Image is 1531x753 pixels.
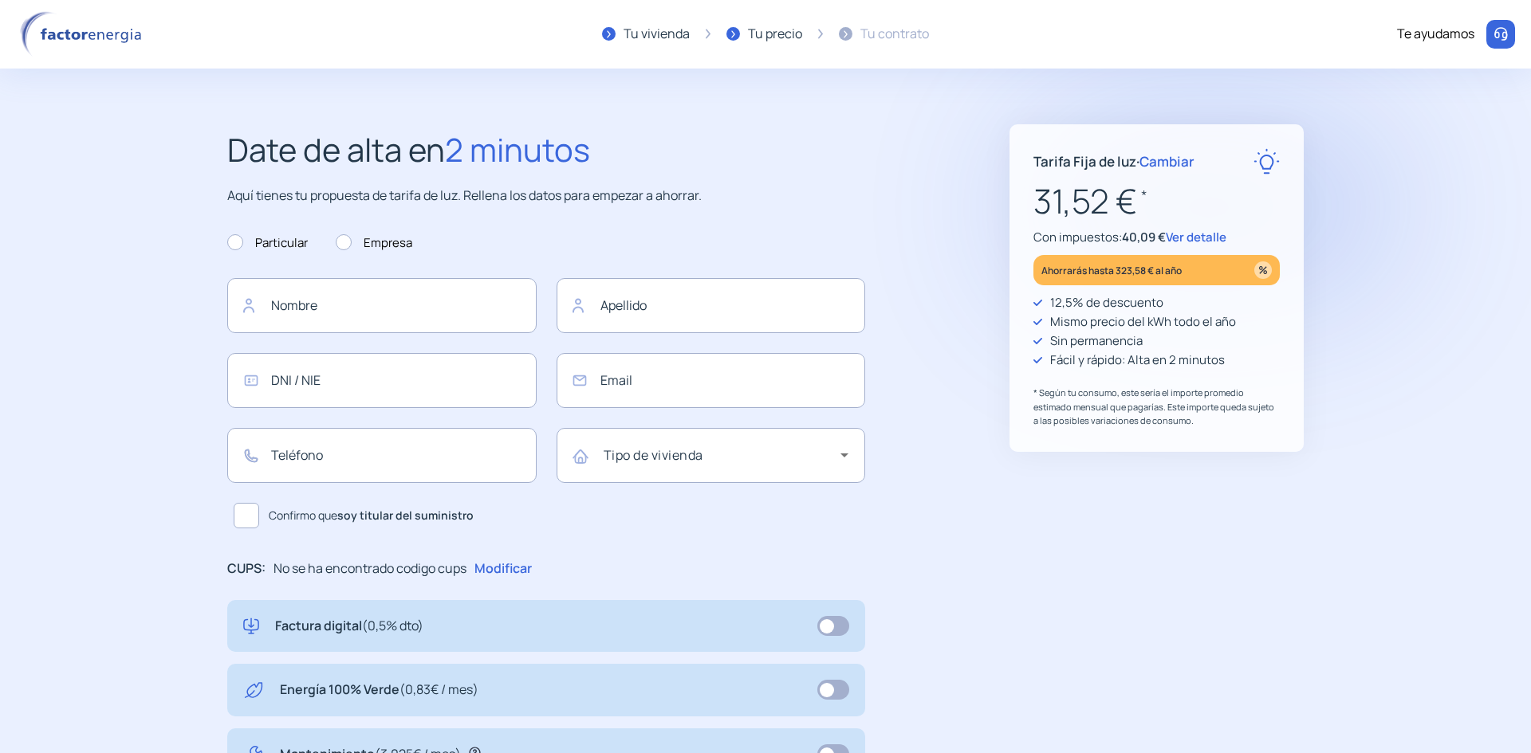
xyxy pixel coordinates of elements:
img: digital-invoice.svg [243,616,259,637]
p: Con impuestos: [1033,228,1280,247]
p: No se ha encontrado codigo cups [274,559,466,579]
p: Factura digital [275,616,423,637]
span: 2 minutos [445,127,590,171]
p: Energía 100% Verde [280,680,478,700]
p: 31,52 € [1033,175,1280,228]
img: energy-green.svg [243,680,264,700]
span: 40,09 € [1122,229,1166,245]
p: Ahorrarás hasta 323,58 € al año [1041,261,1182,280]
div: Tu vivienda [624,24,690,45]
p: Modificar [474,559,532,579]
img: logo factor [16,11,152,57]
p: * Según tu consumo, este sería el importe promedio estimado mensual que pagarías. Este importe qu... [1033,386,1280,428]
span: (0,5% dto) [362,617,423,634]
img: llamar [1493,26,1509,42]
p: 12,5% de descuento [1050,293,1163,312]
label: Particular [227,233,308,253]
img: percentage_icon.svg [1254,261,1272,279]
div: Tu contrato [860,24,929,45]
h2: Date de alta en [227,124,865,175]
span: Confirmo que [269,507,474,524]
label: Empresa [336,233,412,253]
p: Sin permanencia [1050,331,1143,351]
b: soy titular del suministro [337,508,474,523]
p: Tarifa Fija de luz · [1033,151,1194,172]
span: Ver detalle [1166,229,1226,245]
p: CUPS: [227,559,266,579]
p: Aquí tienes tu propuesta de tarifa de luz. Rellena los datos para empezar a ahorrar. [227,186,865,206]
img: rate-E.svg [1254,148,1280,175]
p: Mismo precio del kWh todo el año [1050,312,1236,331]
div: Tu precio [748,24,802,45]
p: Fácil y rápido: Alta en 2 minutos [1050,351,1225,370]
div: Te ayudamos [1397,24,1474,45]
span: Cambiar [1139,152,1194,171]
mat-label: Tipo de vivienda [604,446,703,464]
span: (0,83€ / mes) [399,680,478,698]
